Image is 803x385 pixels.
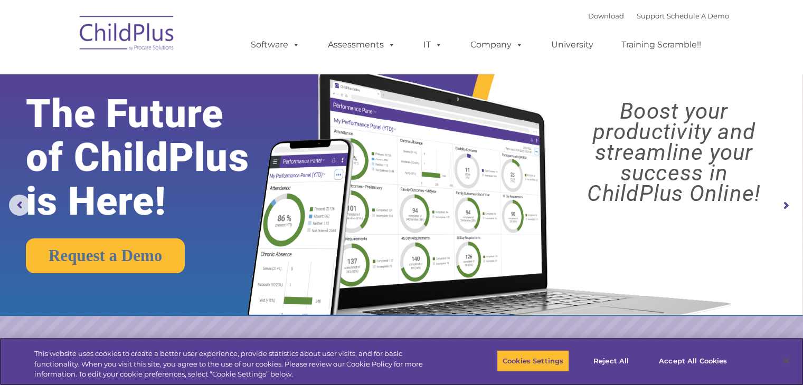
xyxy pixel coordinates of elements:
[147,113,192,121] span: Phone number
[653,350,733,372] button: Accept All Cookies
[497,350,569,372] button: Cookies Settings
[317,34,406,55] a: Assessments
[774,349,798,372] button: Close
[637,12,665,20] a: Support
[147,70,179,78] span: Last name
[26,238,185,273] a: Request a Demo
[413,34,453,55] a: IT
[26,92,282,223] rs-layer: The Future of ChildPlus is Here!
[240,34,310,55] a: Software
[588,12,624,20] a: Download
[667,12,729,20] a: Schedule A Demo
[460,34,534,55] a: Company
[541,34,604,55] a: University
[74,8,180,61] img: ChildPlus by Procare Solutions
[588,12,729,20] font: |
[578,350,644,372] button: Reject All
[611,34,712,55] a: Training Scramble!!
[555,101,793,204] rs-layer: Boost your productivity and streamline your success in ChildPlus Online!
[34,349,442,380] div: This website uses cookies to create a better user experience, provide statistics about user visit...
